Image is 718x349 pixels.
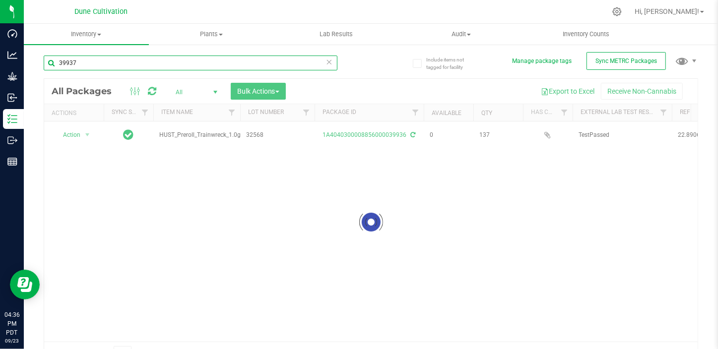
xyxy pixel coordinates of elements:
[7,157,17,167] inline-svg: Reports
[523,24,649,45] a: Inventory Counts
[306,30,366,39] span: Lab Results
[326,56,333,68] span: Clear
[4,337,19,345] p: 09/23
[7,135,17,145] inline-svg: Outbound
[24,30,149,39] span: Inventory
[7,71,17,81] inline-svg: Grow
[10,270,40,299] iframe: Resource center
[512,57,572,65] button: Manage package tags
[549,30,623,39] span: Inventory Counts
[595,58,657,64] span: Sync METRC Packages
[399,30,523,39] span: Audit
[44,56,337,70] input: Search Package ID, Item Name, SKU, Lot or Part Number...
[4,310,19,337] p: 04:36 PM PDT
[611,7,623,16] div: Manage settings
[24,24,149,45] a: Inventory
[635,7,699,15] span: Hi, [PERSON_NAME]!
[7,93,17,103] inline-svg: Inbound
[274,24,399,45] a: Lab Results
[398,24,523,45] a: Audit
[7,29,17,39] inline-svg: Dashboard
[426,56,476,71] span: Include items not tagged for facility
[7,114,17,124] inline-svg: Inventory
[149,30,273,39] span: Plants
[75,7,128,16] span: Dune Cultivation
[7,50,17,60] inline-svg: Analytics
[149,24,274,45] a: Plants
[587,52,666,70] button: Sync METRC Packages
